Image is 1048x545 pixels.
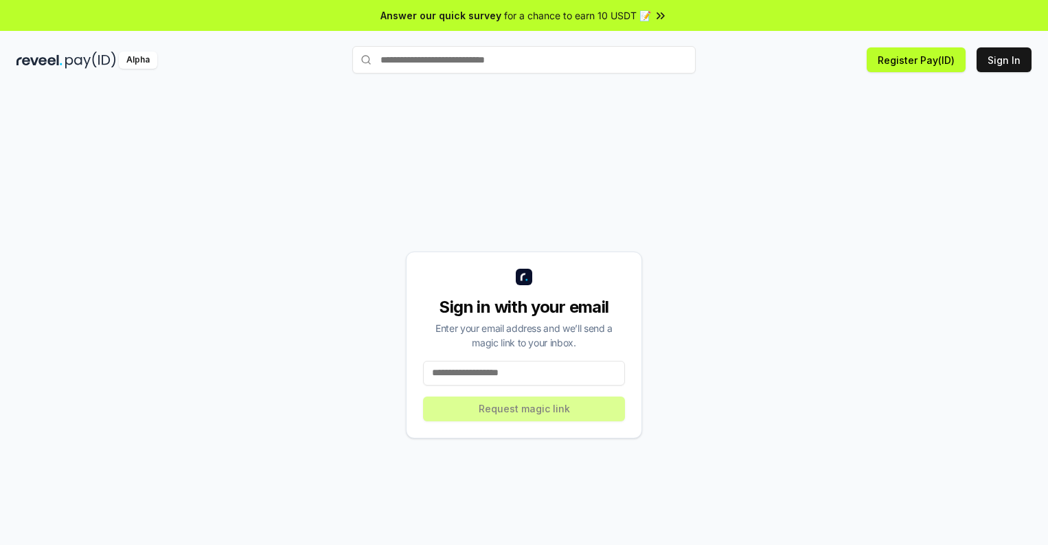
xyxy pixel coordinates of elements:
img: pay_id [65,52,116,69]
img: reveel_dark [16,52,62,69]
div: Sign in with your email [423,296,625,318]
span: Answer our quick survey [380,8,501,23]
button: Register Pay(ID) [867,47,966,72]
button: Sign In [977,47,1032,72]
span: for a chance to earn 10 USDT 📝 [504,8,651,23]
div: Enter your email address and we’ll send a magic link to your inbox. [423,321,625,350]
img: logo_small [516,269,532,285]
div: Alpha [119,52,157,69]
